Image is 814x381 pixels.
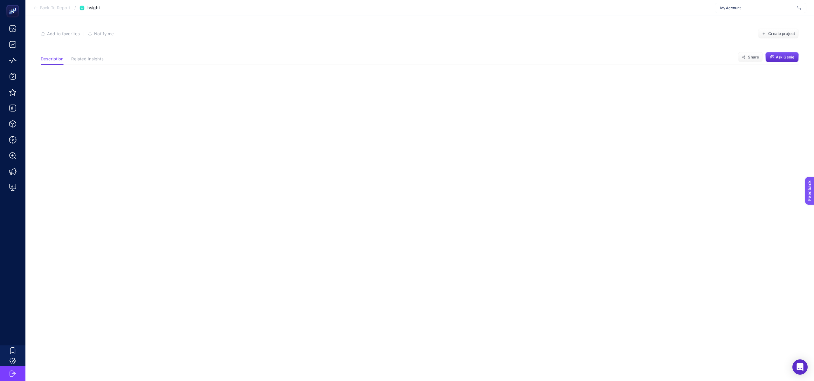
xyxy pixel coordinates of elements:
[748,55,759,60] span: Share
[41,31,80,36] button: Add to favorites
[797,5,801,11] img: svg%3e
[40,5,71,10] span: Back To Report
[88,31,114,36] button: Notify me
[738,52,763,62] button: Share
[41,57,64,62] span: Description
[47,31,80,36] span: Add to favorites
[765,52,799,62] button: Ask Genie
[86,5,100,10] span: Insight
[74,5,76,10] span: /
[792,359,808,375] div: Open Intercom Messenger
[720,5,795,10] span: My Account
[94,31,114,36] span: Notify me
[768,31,795,36] span: Create project
[41,57,64,65] button: Description
[4,2,24,7] span: Feedback
[71,57,104,65] button: Related Insights
[758,29,799,39] button: Create project
[776,55,794,60] span: Ask Genie
[71,57,104,62] span: Related Insights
